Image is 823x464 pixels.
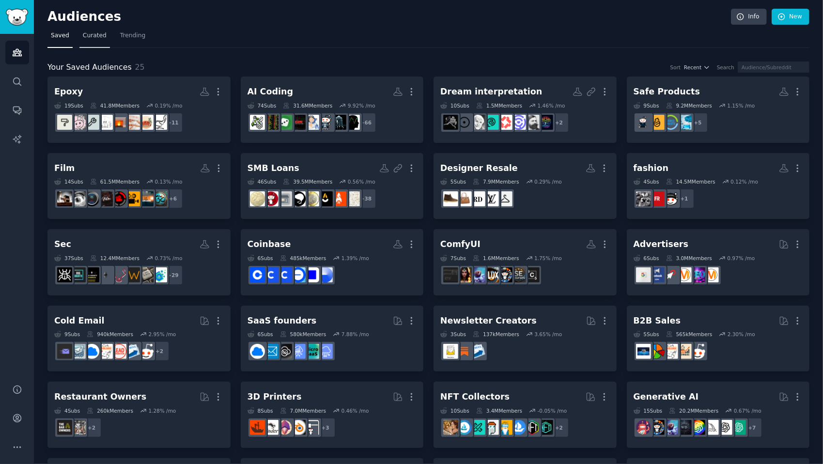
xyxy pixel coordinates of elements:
[457,344,472,359] img: Substack
[304,115,319,130] img: DermatologyQuestions
[125,115,140,130] img: InteriorDesignHacks
[511,267,526,282] img: SECourses
[690,344,705,359] img: sales
[484,115,499,130] img: Dream
[291,267,306,282] img: basechainmemecoins
[291,344,306,359] img: SaaSSales
[636,267,651,282] img: googleads
[84,267,99,282] img: BugBountyResources
[434,382,617,448] a: NFT Collectors10Subs3.4MMembers-0.05% /mo+2NFTNFTsMarketplaceopenseaNFTExchangeNFTmarketNFTMarket...
[71,267,86,282] img: BugBountyNoobs
[443,267,458,282] img: ComfyAI
[677,344,692,359] img: salestechniques
[677,115,692,130] img: Biohackers
[497,191,512,206] img: chanel
[318,344,333,359] img: SaaS
[152,115,167,130] img: malelivingspace
[742,418,762,438] div: + 7
[728,102,755,109] div: 1.15 % /mo
[684,64,710,71] button: Recent
[734,407,761,414] div: 0.67 % /mo
[634,102,659,109] div: 9 Sub s
[457,191,472,206] img: handbags
[148,331,176,338] div: 2.95 % /mo
[650,420,665,435] img: aiArt
[443,344,458,359] img: Newsletters
[250,267,265,282] img: CoinBase
[690,420,705,435] img: GPT3
[772,9,809,25] a: New
[47,28,73,48] a: Saved
[152,267,167,282] img: cybersecurity_
[440,391,510,403] div: NFT Collectors
[111,344,126,359] img: LeadGeneration
[304,420,319,435] img: 3Dprinting
[688,112,708,133] div: + 5
[248,407,273,414] div: 8 Sub s
[476,407,522,414] div: 3.4M Members
[264,420,279,435] img: ender3
[264,267,279,282] img: CoinbaseInvestors
[277,191,292,206] img: smallbusinessindia
[241,229,424,295] a: Coinbase6Subs485kMembers1.39% /moBASEchainBASEbasechainmemecoinsCoinbaseEarnCoinbaseInvestorsCoin...
[139,344,154,359] img: sales
[650,191,665,206] img: FashionReps
[117,28,149,48] a: Trending
[497,267,512,282] img: aiArt
[264,115,279,130] img: MMAbetting
[248,391,302,403] div: 3D Printers
[155,255,182,262] div: 0.73 % /mo
[54,162,75,174] div: Film
[484,420,499,435] img: NFTmarket
[663,420,678,435] img: StableDiffusion
[248,162,299,174] div: SMB Loans
[304,191,319,206] img: UKPersonalFinance
[345,115,360,130] img: marketpredictors
[304,267,319,282] img: BASE
[71,344,86,359] img: coldemail
[704,267,719,282] img: marketing
[534,255,562,262] div: 1.75 % /mo
[54,102,83,109] div: 19 Sub s
[663,267,678,282] img: PPC
[304,344,319,359] img: microsaas
[634,315,681,327] div: B2B Sales
[666,102,712,109] div: 9.2M Members
[111,115,126,130] img: interiordesignideas
[731,9,767,25] a: Info
[348,102,375,109] div: 9.92 % /mo
[79,28,110,48] a: Curated
[634,391,699,403] div: Generative AI
[280,255,326,262] div: 485k Members
[470,420,485,435] img: NFTMarketplace
[443,191,458,206] img: malefashionadvice
[155,102,182,109] div: 0.19 % /mo
[663,344,678,359] img: b2b_sales
[525,115,540,130] img: psychoanalysis
[163,188,183,209] div: + 6
[484,267,499,282] img: FluxAI
[738,62,809,73] input: Audience/Subreddit
[434,306,617,372] a: Newsletter Creators3Subs137kMembers3.65% /moEmailmarketingSubstackNewsletters
[666,255,712,262] div: 3.0M Members
[87,407,133,414] div: 260k Members
[538,420,553,435] img: NFT
[627,382,810,448] a: Generative AI15Subs20.2MMembers0.67% /mo+7ChatGPTOpenAImidjourneyGPT3weirddalleStableDiffusionaiA...
[71,115,86,130] img: somethingimade
[51,31,69,40] span: Saved
[248,255,273,262] div: 6 Sub s
[636,344,651,359] img: B_2_B_Selling_Tips
[248,86,294,98] div: AI Coding
[47,306,231,372] a: Cold Email9Subs940kMembers2.95% /mo+2salesEmailmarketingLeadGenerationb2b_salesB2BSaaScoldemailEm...
[634,407,663,414] div: 15 Sub s
[54,407,80,414] div: 4 Sub s
[280,331,326,338] div: 580k Members
[155,178,182,185] div: 0.13 % /mo
[47,9,731,25] h2: Audiences
[663,191,678,206] img: streetwear
[634,238,689,250] div: Advertisers
[54,391,146,403] div: Restaurant Owners
[356,112,376,133] div: + 66
[677,420,692,435] img: weirddalle
[440,102,469,109] div: 10 Sub s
